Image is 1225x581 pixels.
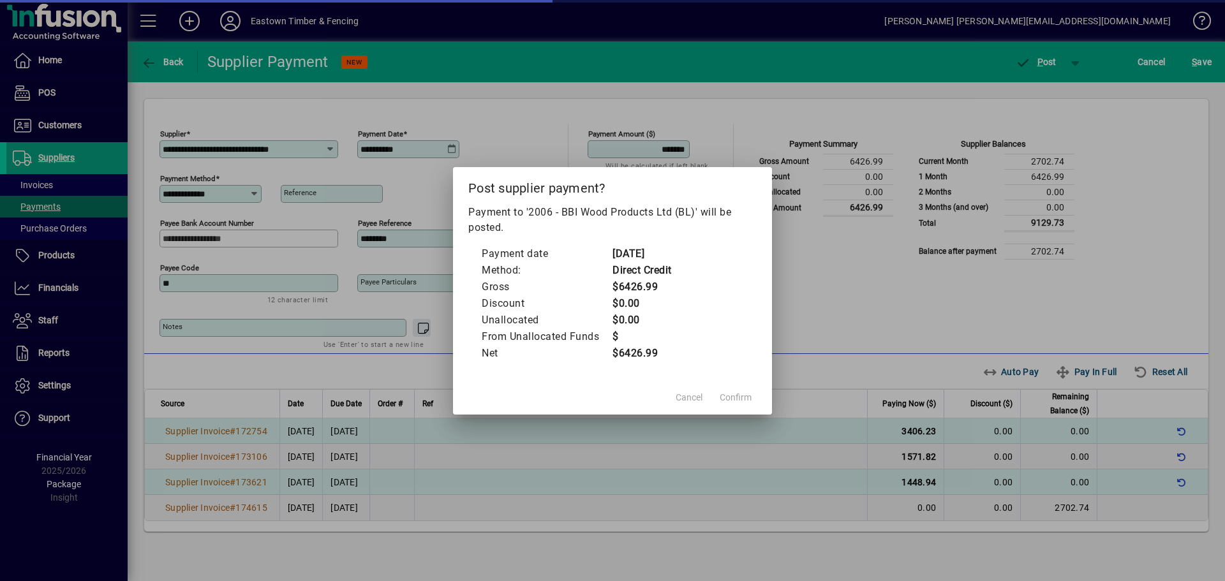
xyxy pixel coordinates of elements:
td: $0.00 [612,295,672,312]
td: [DATE] [612,246,672,262]
h2: Post supplier payment? [453,167,772,204]
p: Payment to '2006 - BBI Wood Products Ltd (BL)' will be posted. [468,205,757,235]
td: Payment date [481,246,612,262]
td: $6426.99 [612,345,672,362]
td: Unallocated [481,312,612,328]
td: $0.00 [612,312,672,328]
td: From Unallocated Funds [481,328,612,345]
td: $6426.99 [612,279,672,295]
td: Net [481,345,612,362]
td: $ [612,328,672,345]
td: Method: [481,262,612,279]
td: Gross [481,279,612,295]
td: Discount [481,295,612,312]
td: Direct Credit [612,262,672,279]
